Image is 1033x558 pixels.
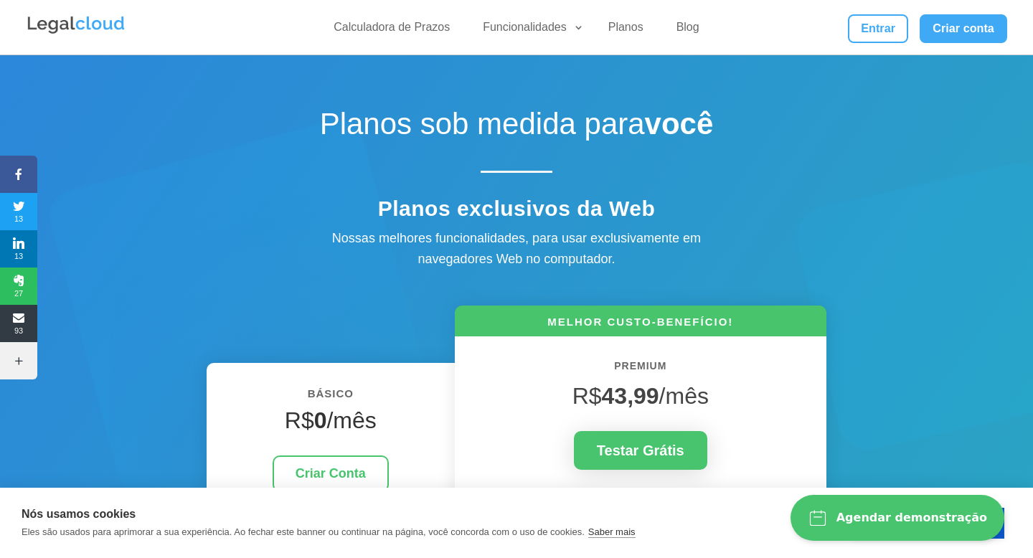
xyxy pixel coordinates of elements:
h6: PREMIUM [476,358,805,382]
strong: você [645,107,714,141]
img: Legalcloud Logo [26,14,126,36]
a: Calculadora de Prazos [325,20,458,41]
a: Testar Grátis [574,431,707,470]
strong: Nós usamos cookies [22,508,136,520]
span: R$ /mês [572,383,709,409]
h1: Planos sob medida para [265,106,768,149]
h6: BÁSICO [228,384,433,410]
strong: 0 [314,407,327,433]
a: Entrar [848,14,908,43]
div: Nossas melhores funcionalidades, para usar exclusivamente em navegadores Web no computador. [301,228,732,270]
a: Blog [668,20,708,41]
a: Planos [600,20,652,41]
p: Eles são usados para aprimorar a sua experiência. Ao fechar este banner ou continuar na página, v... [22,526,585,537]
a: Criar Conta [273,455,389,492]
strong: 43,99 [602,383,659,409]
a: Criar conta [920,14,1007,43]
a: Funcionalidades [474,20,584,41]
a: Saber mais [588,526,636,538]
h4: Planos exclusivos da Web [265,196,768,229]
h6: MELHOR CUSTO-BENEFÍCIO! [455,314,826,336]
a: Logo da Legalcloud [26,26,126,38]
h4: R$ /mês [228,407,433,441]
